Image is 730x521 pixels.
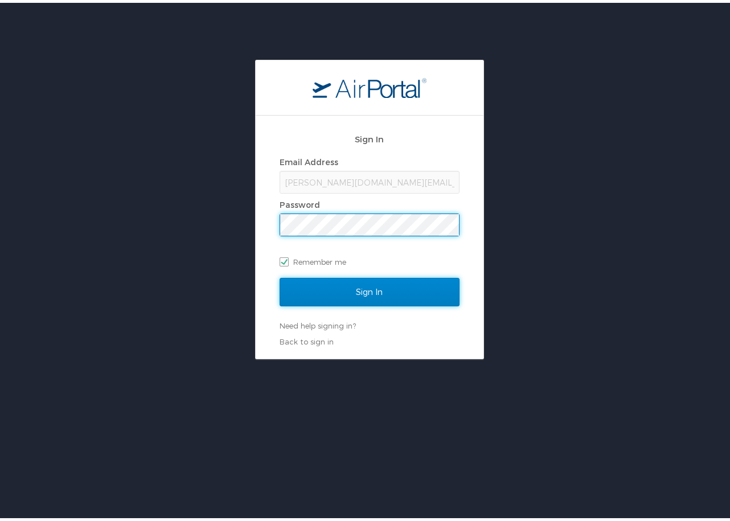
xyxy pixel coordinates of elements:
[280,275,460,303] input: Sign In
[280,197,320,207] label: Password
[280,130,460,143] h2: Sign In
[280,334,334,343] a: Back to sign in
[280,251,460,268] label: Remember me
[280,154,338,164] label: Email Address
[280,318,356,327] a: Need help signing in?
[313,75,426,95] img: logo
